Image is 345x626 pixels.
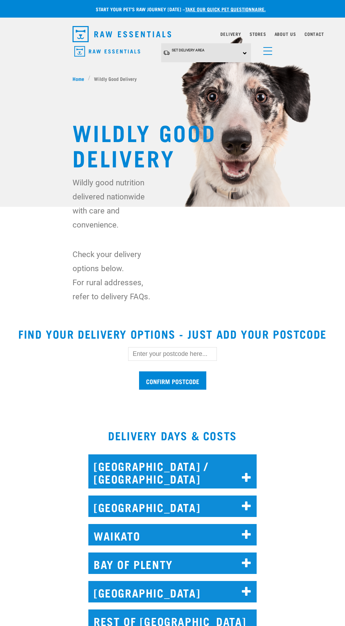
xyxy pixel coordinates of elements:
p: Wildly good nutrition delivered nationwide with care and convenience. [73,175,152,232]
a: Contact [305,33,324,35]
a: Stores [250,33,266,35]
h2: [GEOGRAPHIC_DATA] / [GEOGRAPHIC_DATA] [88,454,257,488]
input: Confirm postcode [139,371,206,390]
h1: Wildly Good Delivery [73,119,272,170]
h2: WAIKATO [88,524,257,545]
h2: Find your delivery options - just add your postcode [8,327,337,340]
span: Home [73,75,84,82]
a: About Us [275,33,296,35]
input: Enter your postcode here... [128,347,217,360]
a: menu [260,43,272,56]
p: Check your delivery options below. For rural addresses, refer to delivery FAQs. [73,247,152,304]
img: Raw Essentials Logo [74,46,140,57]
span: Set Delivery Area [172,48,205,52]
a: Delivery [220,33,241,35]
h2: [GEOGRAPHIC_DATA] [88,496,257,517]
h2: [GEOGRAPHIC_DATA] [88,581,257,602]
img: Raw Essentials Logo [73,26,171,42]
img: van-moving.png [163,50,170,56]
h2: BAY OF PLENTY [88,552,257,574]
a: Home [73,75,88,82]
a: take our quick pet questionnaire. [185,8,266,10]
nav: dropdown navigation [67,23,278,45]
nav: breadcrumbs [73,75,272,82]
